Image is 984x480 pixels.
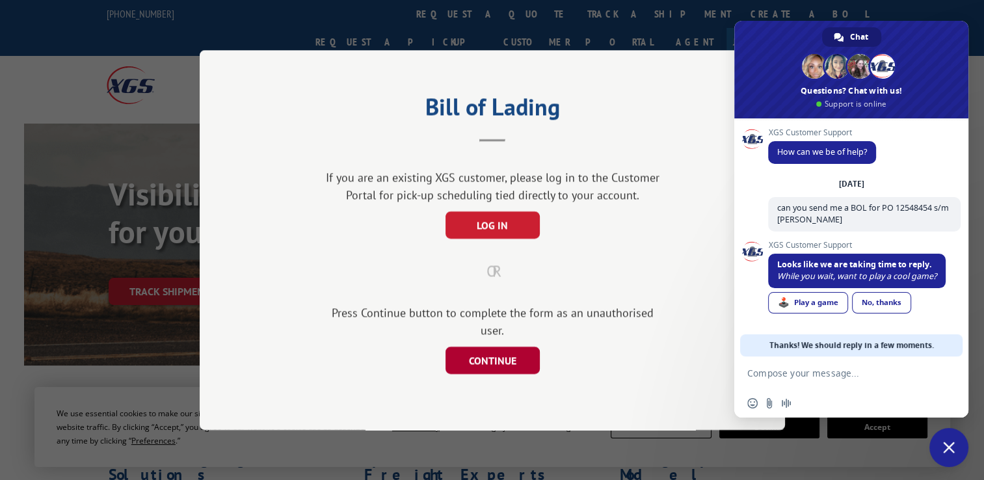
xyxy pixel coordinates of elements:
[768,128,876,137] span: XGS Customer Support
[747,398,758,408] span: Insert an emoji
[445,211,539,239] button: LOG IN
[777,202,949,225] span: can you send me a BOL for PO 12548454 s/m [PERSON_NAME]
[320,168,665,204] div: If you are an existing XGS customer, please log in to the Customer Portal for pick-up scheduling ...
[265,260,720,283] div: OR
[445,220,539,232] a: LOG IN
[929,428,968,467] a: Close chat
[445,347,539,374] button: CONTINUE
[320,304,665,339] div: Press Continue button to complete the form as an unauthorised user.
[778,297,790,308] span: 🕹️
[769,334,934,356] span: Thanks! We should reply in a few moments.
[768,241,946,250] span: XGS Customer Support
[822,27,881,47] a: Chat
[781,398,791,408] span: Audio message
[777,146,867,157] span: How can we be of help?
[839,180,864,188] div: [DATE]
[777,271,937,282] span: While you wait, want to play a cool game?
[265,98,720,122] h2: Bill of Lading
[852,292,911,313] a: No, thanks
[777,259,932,270] span: Looks like we are taking time to reply.
[850,27,868,47] span: Chat
[764,398,775,408] span: Send a file
[747,356,929,389] textarea: Compose your message...
[768,292,848,313] a: Play a game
